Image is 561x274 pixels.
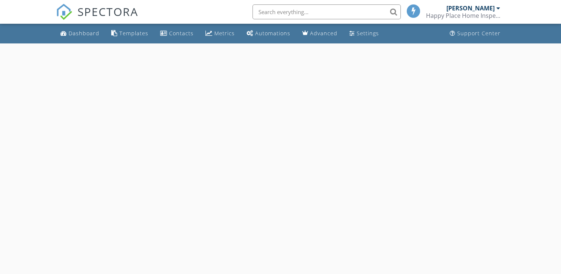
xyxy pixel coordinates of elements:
[169,30,194,37] div: Contacts
[214,30,235,37] div: Metrics
[310,30,337,37] div: Advanced
[108,27,151,40] a: Templates
[255,30,290,37] div: Automations
[244,27,293,40] a: Automations (Basic)
[119,30,148,37] div: Templates
[253,4,401,19] input: Search everything...
[56,10,138,26] a: SPECTORA
[157,27,197,40] a: Contacts
[299,27,340,40] a: Advanced
[56,4,72,20] img: The Best Home Inspection Software - Spectora
[446,4,495,12] div: [PERSON_NAME]
[57,27,102,40] a: Dashboard
[346,27,382,40] a: Settings
[457,30,501,37] div: Support Center
[357,30,379,37] div: Settings
[447,27,504,40] a: Support Center
[69,30,99,37] div: Dashboard
[77,4,138,19] span: SPECTORA
[426,12,500,19] div: Happy Place Home Inspections
[202,27,238,40] a: Metrics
